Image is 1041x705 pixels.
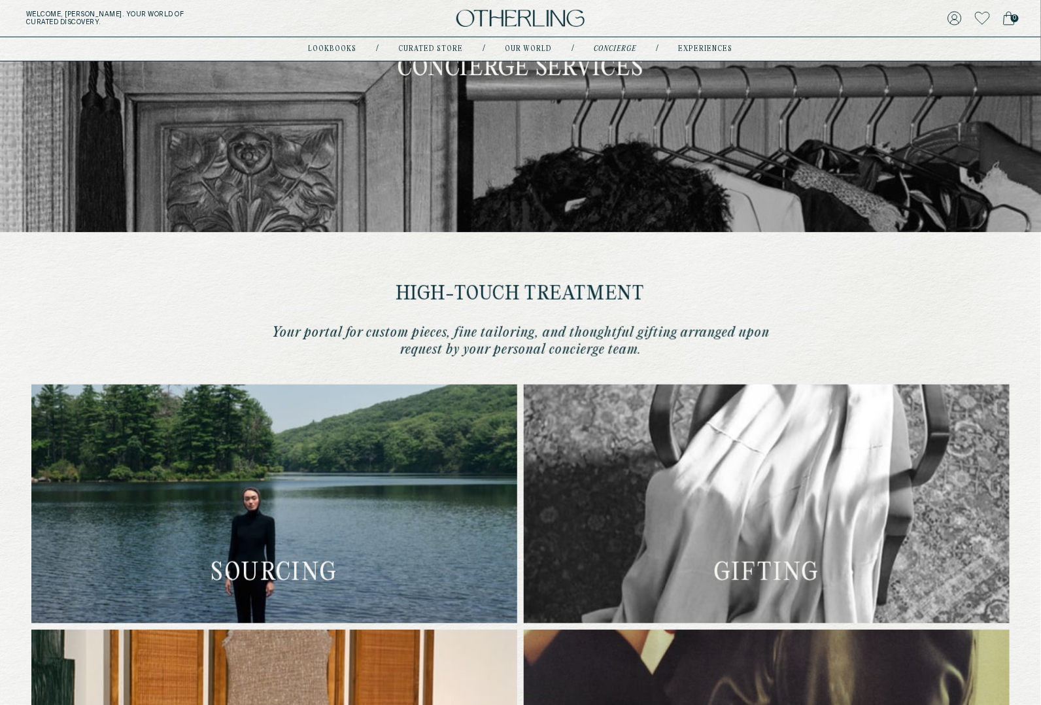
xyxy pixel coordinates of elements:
[679,46,733,52] a: experiences
[594,46,637,52] a: concierge
[265,284,776,305] h2: high-touch treatment
[377,44,379,54] div: /
[572,44,575,54] div: /
[1011,14,1019,22] span: 0
[265,324,776,358] p: Your portal for custom pieces, fine tailoring, and thoughtful gifting arranged upon request by yo...
[309,46,357,52] a: lookbooks
[483,44,486,54] div: /
[456,10,585,27] img: logo
[505,46,553,52] a: Our world
[398,57,644,81] h1: Concierge services
[657,44,659,54] div: /
[26,10,323,26] h5: Welcome, [PERSON_NAME] . Your world of curated discovery.
[399,46,464,52] a: Curated store
[1003,9,1015,27] a: 0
